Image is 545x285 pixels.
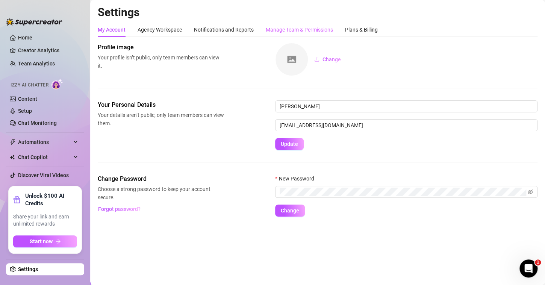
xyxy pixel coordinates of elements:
input: New Password [280,188,526,196]
div: Plans & Billing [345,26,378,34]
span: Change Password [98,174,224,183]
span: Forgot password? [98,206,141,212]
img: logo-BBDzfeDw.svg [6,18,62,26]
img: Chat Copilot [10,155,15,160]
a: Creator Analytics [18,44,78,56]
input: Enter new email [275,119,537,131]
span: upload [314,57,319,62]
a: Chat Monitoring [18,120,57,126]
span: Change [322,56,341,62]
span: gift [13,196,21,203]
iframe: Intercom live chat [519,259,537,277]
div: My Account [98,26,126,34]
span: Start now [30,238,53,244]
img: AI Chatter [51,79,63,89]
span: Automations [18,136,71,148]
button: Change [308,53,347,65]
a: Discover Viral Videos [18,172,69,178]
div: Notifications and Reports [194,26,254,34]
img: square-placeholder.png [276,43,308,76]
span: Chat Copilot [18,151,71,163]
span: Profile image [98,43,224,52]
div: Agency Workspace [138,26,182,34]
button: Update [275,138,304,150]
span: 1 [535,259,541,265]
span: Your details aren’t public, only team members can view them. [98,111,224,127]
span: Your Personal Details [98,100,224,109]
a: Setup [18,108,32,114]
h2: Settings [98,5,537,20]
input: Enter name [275,100,537,112]
span: Choose a strong password to keep your account secure. [98,185,224,202]
button: Forgot password? [98,203,141,215]
label: New Password [275,174,319,183]
div: Manage Team & Permissions [266,26,333,34]
a: Home [18,35,32,41]
span: Share your link and earn unlimited rewards [13,213,77,228]
button: Start nowarrow-right [13,235,77,247]
span: arrow-right [56,239,61,244]
a: Team Analytics [18,61,55,67]
strong: Unlock $100 AI Credits [25,192,77,207]
span: Izzy AI Chatter [11,82,48,89]
span: Change [281,208,299,214]
span: Your profile isn’t public, only team members can view it. [98,53,224,70]
span: Update [281,141,298,147]
span: thunderbolt [10,139,16,145]
a: Settings [18,266,38,272]
span: eye-invisible [528,189,533,194]
button: Change [275,205,305,217]
a: Content [18,96,37,102]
